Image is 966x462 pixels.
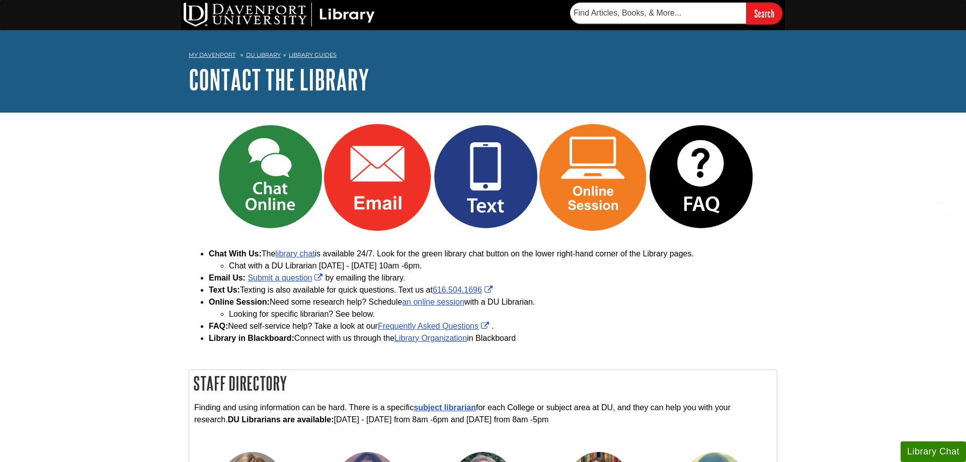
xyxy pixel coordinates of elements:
[209,298,270,306] strong: Online Session:
[209,272,777,284] li: by emailing the library.
[647,123,755,231] img: FAQ
[209,249,262,258] b: Chat With Us:
[209,332,777,344] li: Connect with us through the in Blackboard
[209,273,246,282] b: Email Us:
[209,286,240,294] strong: Text Us:
[289,51,337,58] a: Library Guides
[189,48,777,64] nav: breadcrumb
[228,415,334,424] strong: DU Librarians are available:
[324,123,432,231] img: Email
[229,260,777,272] li: Chat with a DU Librarian [DATE] - [DATE] 10am -6pm.
[570,3,782,24] form: Searches DU Library's articles, books, and more
[433,286,495,294] a: Link opens in new window
[246,51,281,58] a: DU Library
[931,207,963,221] a: Back to Top
[209,248,777,272] li: The is available 24/7. Look for the green library chat button on the lower right-hand corner of t...
[209,296,777,320] li: Need some research help? Schedule with a DU Librarian.
[275,249,314,258] a: library chat
[378,322,492,330] a: Link opens in new window
[184,3,375,27] img: DU Library
[562,172,647,180] a: Link opens in new window
[670,172,755,180] a: Link opens in new window
[194,402,772,426] p: Finding and using information can be hard. There is a specific for each College or subject area a...
[229,308,777,320] li: Looking for specific librarian? See below.
[414,403,476,412] a: subject librarian
[189,370,777,397] h2: Staff Directory
[209,320,777,332] li: Need self-service help? Take a look at our .
[901,441,966,462] button: Library Chat
[209,334,294,342] strong: Library in Blackboard:
[209,322,228,330] strong: FAQ:
[189,64,369,95] a: Contact the Library
[394,334,467,342] a: Library Organization
[209,284,777,296] li: Texting is also available for quick questions. Text us at
[539,123,647,231] img: Online Session
[570,3,746,24] input: Find Articles, Books, & More...
[402,298,464,306] a: an online session
[432,123,539,231] img: Text
[347,172,432,180] a: Link opens in new window
[746,3,782,24] input: Search
[248,273,325,282] a: Link opens in new window
[189,51,235,59] a: My Davenport
[216,123,324,231] img: Chat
